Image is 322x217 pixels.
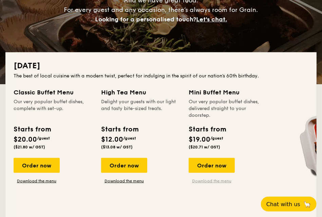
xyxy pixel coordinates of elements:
[189,88,268,97] div: Mini Buffet Menu
[14,178,60,184] a: Download the menu
[14,158,60,173] div: Order now
[101,135,123,144] span: $12.00
[14,135,37,144] span: $20.00
[266,201,300,207] span: Chat with us
[189,158,235,173] div: Order now
[14,60,308,71] h2: [DATE]
[303,200,311,208] span: 🦙
[261,197,317,212] button: Chat with us🦙
[14,145,45,149] span: ($21.80 w/ GST)
[210,136,223,141] span: /guest
[14,73,308,79] div: The best of local cuisine with a modern twist, perfect for indulging in the spirit of our nation’...
[189,178,235,184] a: Download the menu
[189,135,210,144] span: $19.00
[14,88,93,97] div: Classic Buffet Menu
[101,98,181,119] div: Delight your guests with our light and tasty bite-sized treats.
[101,145,133,149] span: ($13.08 w/ GST)
[14,98,93,119] div: Our very popular buffet dishes, complete with set-up.
[101,158,147,173] div: Order now
[189,145,220,149] span: ($20.71 w/ GST)
[196,16,227,23] span: Let's chat.
[14,124,51,134] div: Starts from
[37,136,50,141] span: /guest
[123,136,136,141] span: /guest
[101,124,138,134] div: Starts from
[101,88,181,97] div: High Tea Menu
[189,98,268,119] div: Our very popular buffet dishes, delivered straight to your doorstep.
[101,178,147,184] a: Download the menu
[95,16,196,23] span: Looking for a personalised touch?
[189,124,226,134] div: Starts from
